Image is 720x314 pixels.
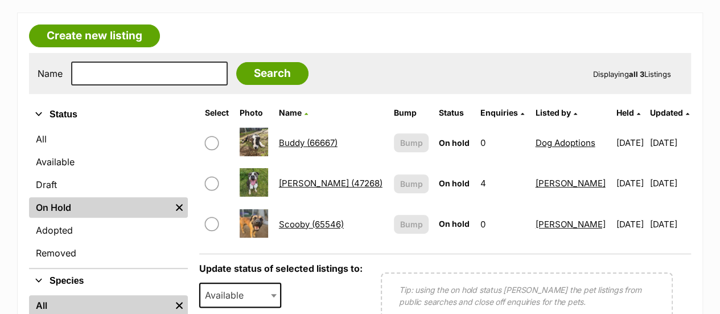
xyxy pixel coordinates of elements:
span: Bump [400,137,423,149]
a: Listed by [535,108,577,117]
span: translation missing: en.admin.listings.index.attributes.enquiries [480,108,518,117]
td: [DATE] [612,164,649,203]
a: [PERSON_NAME] [535,178,605,189]
a: All [29,129,188,149]
a: Held [616,108,640,117]
a: [PERSON_NAME] (47268) [279,178,382,189]
a: Updated [650,108,689,117]
button: Bump [394,215,429,234]
a: Adopted [29,220,188,240]
td: 0 [476,205,529,244]
a: [PERSON_NAME] [535,219,605,230]
th: Photo [235,104,273,122]
span: Available [200,287,255,303]
span: Held [616,108,634,117]
th: Status [434,104,475,122]
div: Status [29,127,188,268]
p: Tip: using the on hold status [PERSON_NAME] the pet listings from public searches and close off e... [399,284,655,308]
td: [DATE] [650,164,690,203]
strong: all 3 [629,70,644,79]
span: Bump [400,218,423,230]
a: Scooby (65546) [279,219,344,230]
span: On hold [439,178,470,188]
button: Status [29,107,188,122]
a: Name [279,108,308,117]
a: Dog Adoptions [535,137,595,148]
a: Remove filter [171,197,188,218]
input: Search [236,62,308,85]
label: Name [38,68,63,79]
span: On hold [439,219,470,229]
th: Select [200,104,234,122]
td: [DATE] [612,123,649,162]
button: Bump [394,133,429,152]
span: Bump [400,178,423,190]
a: Buddy (66667) [279,137,338,148]
a: Create new listing [29,25,160,47]
span: Displaying Listings [593,70,671,79]
span: Available [199,283,281,308]
td: [DATE] [650,205,690,244]
button: Bump [394,174,429,193]
td: [DATE] [612,205,649,244]
span: On hold [439,138,470,148]
a: Available [29,152,188,172]
span: Listed by [535,108,570,117]
a: Enquiries [480,108,524,117]
td: [DATE] [650,123,690,162]
a: Draft [29,174,188,195]
a: Removed [29,243,188,263]
td: 0 [476,123,529,162]
span: Updated [650,108,683,117]
a: On Hold [29,197,171,218]
span: Name [279,108,302,117]
label: Update status of selected listings to: [199,263,363,274]
button: Species [29,274,188,288]
td: 4 [476,164,529,203]
th: Bump [389,104,433,122]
